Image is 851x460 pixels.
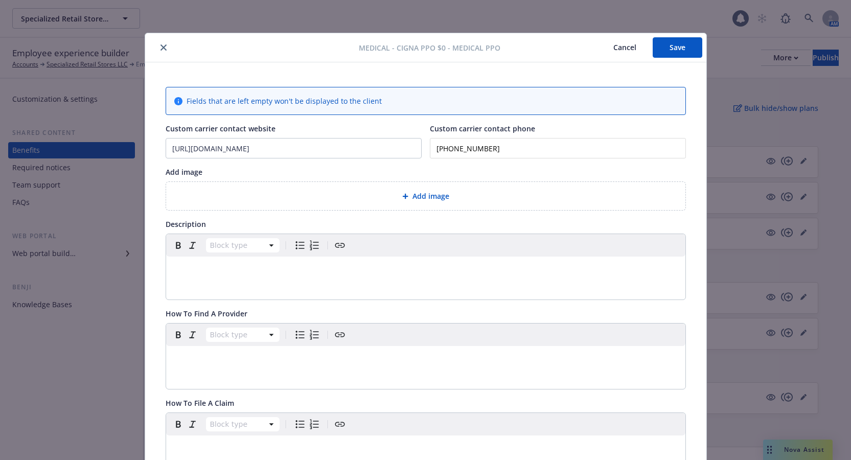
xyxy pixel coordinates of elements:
[166,181,686,211] div: Add image
[359,42,500,53] span: Medical - Cigna PPO $0 - Medical PPO
[206,238,280,252] button: Block type
[307,328,321,342] button: Numbered list
[166,435,685,460] div: editable markdown
[166,257,685,281] div: editable markdown
[166,398,234,408] span: How To File A Claim
[333,328,347,342] button: Create link
[187,96,382,106] span: Fields that are left empty won't be displayed to the client
[333,238,347,252] button: Create link
[412,191,449,201] span: Add image
[293,328,321,342] div: toggle group
[293,417,321,431] div: toggle group
[430,124,535,133] span: Custom carrier contact phone
[293,238,321,252] div: toggle group
[166,124,275,133] span: Custom carrier contact website
[186,238,200,252] button: Italic
[206,328,280,342] button: Block type
[293,417,307,431] button: Bulleted list
[293,328,307,342] button: Bulleted list
[166,346,685,371] div: editable markdown
[597,37,653,58] button: Cancel
[307,417,321,431] button: Numbered list
[171,328,186,342] button: Bold
[166,139,421,158] input: Add custom carrier contact website
[307,238,321,252] button: Numbered list
[171,417,186,431] button: Bold
[171,238,186,252] button: Bold
[430,138,686,158] input: Add custom carrier contact phone
[166,167,202,177] span: Add image
[157,41,170,54] button: close
[186,417,200,431] button: Italic
[206,417,280,431] button: Block type
[333,417,347,431] button: Create link
[653,37,702,58] button: Save
[293,238,307,252] button: Bulleted list
[166,309,247,318] span: How To Find A Provider
[186,328,200,342] button: Italic
[166,219,206,229] span: Description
